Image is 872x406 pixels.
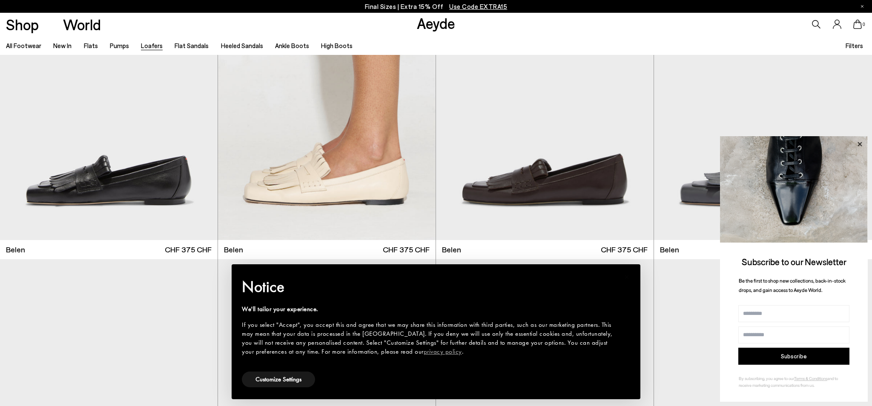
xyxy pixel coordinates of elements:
[654,240,872,259] a: Belen CHF 375 CHF
[862,22,866,27] span: 0
[141,42,163,49] a: Loafers
[6,244,25,255] span: Belen
[449,3,507,10] span: Navigate to /collections/ss25-final-sizes
[383,244,430,255] span: CHF 375 CHF
[242,276,617,298] h2: Notice
[63,17,101,32] a: World
[53,42,72,49] a: New In
[738,348,849,365] button: Subscribe
[275,42,309,49] a: Ankle Boots
[224,244,243,255] span: Belen
[321,42,353,49] a: High Boots
[417,14,455,32] a: Aeyde
[794,376,827,381] a: Terms & Conditions
[221,42,263,49] a: Heeled Sandals
[175,42,209,49] a: Flat Sandals
[742,256,846,267] span: Subscribe to our Newsletter
[624,270,630,283] span: ×
[601,244,648,255] span: CHF 375 CHF
[242,372,315,387] button: Customize Settings
[242,320,617,356] div: If you select "Accept", you accept this and agree that we may share this information with third p...
[853,20,862,29] a: 0
[660,244,679,255] span: Belen
[739,376,794,381] span: By subscribing, you agree to our
[6,42,41,49] a: All Footwear
[242,305,617,314] div: We'll tailor your experience.
[365,1,508,12] p: Final Sizes | Extra 15% Off
[436,240,654,259] a: Belen CHF 375 CHF
[442,244,461,255] span: Belen
[720,136,868,243] img: ca3f721fb6ff708a270709c41d776025.jpg
[846,42,863,49] span: Filters
[424,347,462,356] a: privacy policy
[110,42,129,49] a: Pumps
[84,42,98,49] a: Flats
[6,17,39,32] a: Shop
[218,240,436,259] a: Belen CHF 375 CHF
[617,267,637,287] button: Close this notice
[165,244,212,255] span: CHF 375 CHF
[739,277,846,293] span: Be the first to shop new collections, back-in-stock drops, and gain access to Aeyde World.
